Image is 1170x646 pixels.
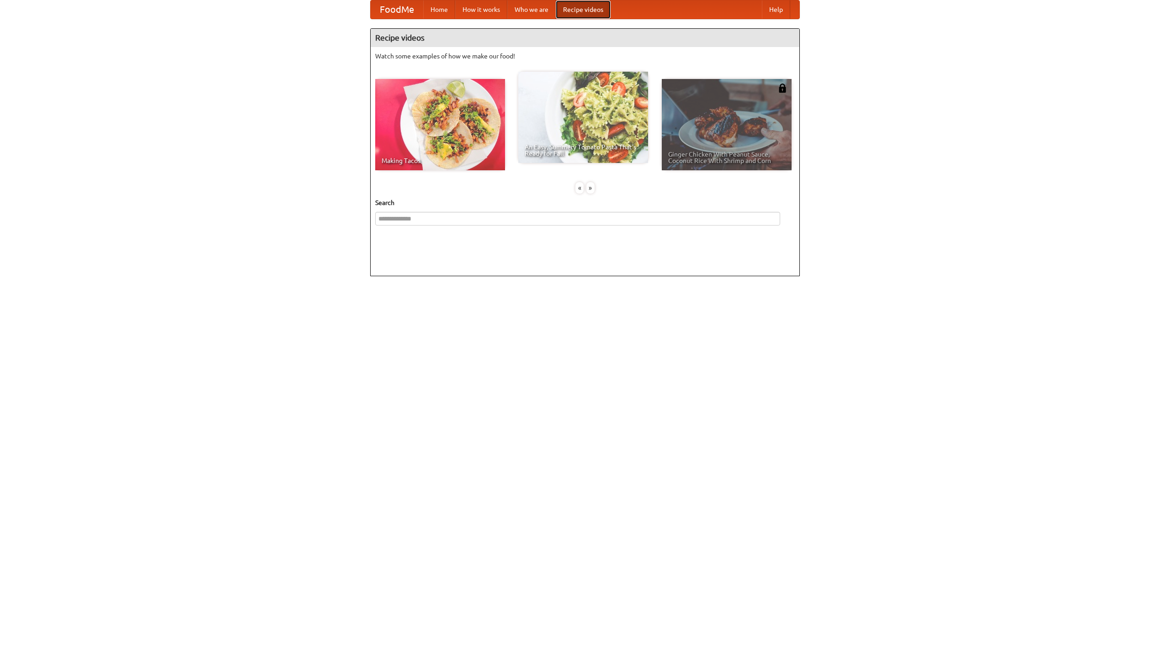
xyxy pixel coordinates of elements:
a: Recipe videos [556,0,611,19]
h4: Recipe videos [371,29,799,47]
span: Making Tacos [382,158,499,164]
a: Making Tacos [375,79,505,170]
a: Help [762,0,790,19]
a: An Easy, Summery Tomato Pasta That's Ready for Fall [518,72,648,163]
a: Home [423,0,455,19]
a: How it works [455,0,507,19]
span: An Easy, Summery Tomato Pasta That's Ready for Fall [525,144,642,157]
a: FoodMe [371,0,423,19]
p: Watch some examples of how we make our food! [375,52,795,61]
img: 483408.png [778,84,787,93]
a: Who we are [507,0,556,19]
div: » [586,182,595,194]
div: « [575,182,584,194]
h5: Search [375,198,795,207]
